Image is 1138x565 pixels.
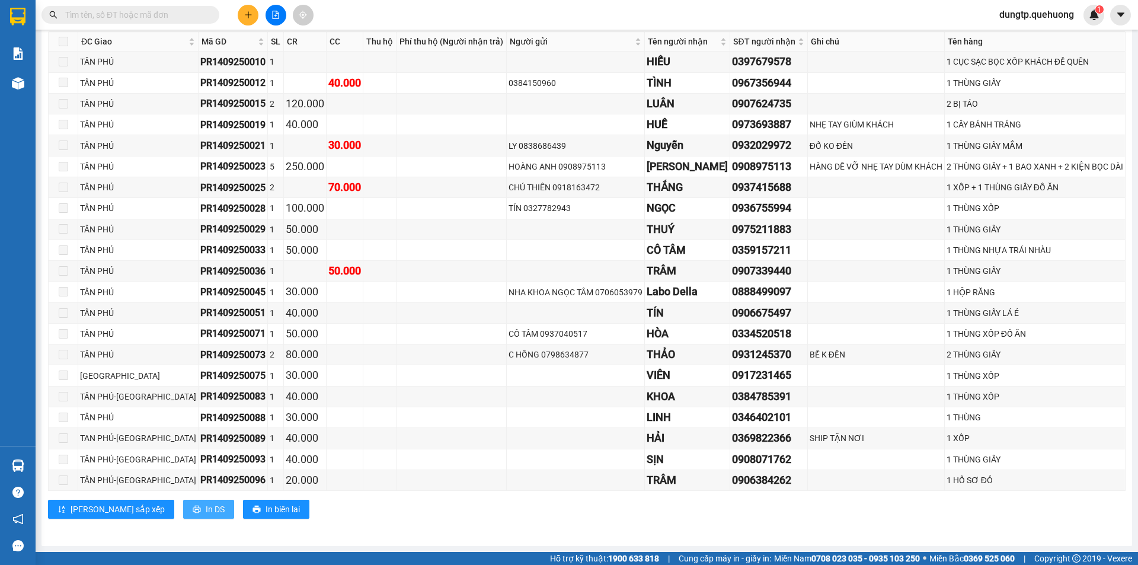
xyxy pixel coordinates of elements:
[80,432,196,445] div: TAN PHÚ-[GEOGRAPHIC_DATA]
[509,139,642,152] div: LY 0838686439
[923,556,926,561] span: ⚪️
[270,223,282,236] div: 1
[730,324,807,344] td: 0334520518
[730,157,807,177] td: 0908975113
[252,505,261,515] span: printer
[645,470,730,491] td: TRÂM
[730,303,807,324] td: 0906675497
[647,263,728,279] div: TRÂM
[286,472,324,489] div: 20.000
[730,52,807,72] td: 0397679578
[286,325,324,342] div: 50.000
[509,202,642,215] div: TÍN 0327782943
[509,348,642,361] div: C HỒNG 0798634877
[200,75,266,90] div: PR1409250012
[647,200,728,216] div: NGỌC
[284,32,327,52] th: CR
[199,52,268,72] td: PR1409250010
[733,35,795,48] span: SĐT người nhận
[947,390,1123,403] div: 1 THÙNG XỐP
[1072,554,1081,563] span: copyright
[270,244,282,257] div: 1
[270,390,282,403] div: 1
[183,500,234,519] button: printerIn DS
[732,179,805,196] div: 0937415688
[270,286,282,299] div: 1
[1024,552,1025,565] span: |
[286,388,324,405] div: 40.000
[732,242,805,258] div: 0359157211
[199,428,268,449] td: PR1409250089
[732,221,805,238] div: 0975211883
[647,325,728,342] div: HÒA
[270,369,282,382] div: 1
[12,487,24,498] span: question-circle
[947,139,1123,152] div: 1 THÙNG GIẤY MẮM
[947,327,1123,340] div: 1 THÙNG XỐP ĐỒ ĂN
[199,470,268,491] td: PR1409250096
[10,8,25,25] img: logo-vxr
[200,389,266,404] div: PR1409250083
[286,430,324,446] div: 40.000
[199,219,268,240] td: PR1409250029
[645,114,730,135] td: HUỀ
[200,138,266,153] div: PR1409250021
[730,114,807,135] td: 0973693887
[65,8,205,21] input: Tìm tên, số ĐT hoặc mã đơn
[947,348,1123,361] div: 2 THÙNG GIẤY
[509,181,642,194] div: CHÚ THIÊN 0918163472
[645,324,730,344] td: HÒA
[200,159,266,174] div: PR1409250023
[200,285,266,299] div: PR1409250045
[270,97,282,110] div: 2
[200,201,266,216] div: PR1409250028
[244,11,252,19] span: plus
[80,139,196,152] div: TÂN PHÚ
[645,344,730,365] td: THẢO
[732,367,805,384] div: 0917231465
[810,139,942,152] div: ĐỔ KO ĐỀN
[550,552,659,565] span: Hỗ trợ kỹ thuật:
[80,286,196,299] div: TÂN PHÚ
[243,500,309,519] button: printerIn biên lai
[647,346,728,363] div: THẢO
[648,35,718,48] span: Tên người nhận
[199,282,268,302] td: PR1409250045
[947,160,1123,173] div: 2 THÙNG GIẤY + 1 BAO XANH + 2 KIỆN BỌC DÀI
[1097,5,1101,14] span: 1
[202,35,255,48] span: Mã GD
[200,264,266,279] div: PR1409250036
[947,411,1123,424] div: 1 THÙNG
[286,200,324,216] div: 100.000
[964,554,1015,563] strong: 0369 525 060
[80,411,196,424] div: TÂN PHÚ
[286,158,324,175] div: 250.000
[80,348,196,361] div: TÂN PHÚ
[80,223,196,236] div: TÂN PHÚ
[199,303,268,324] td: PR1409250051
[271,11,280,19] span: file-add
[286,242,324,258] div: 50.000
[947,97,1123,110] div: 2 BỊ TÁO
[730,135,807,156] td: 0932029972
[947,223,1123,236] div: 1 THÙNG GIẤY
[730,387,807,407] td: 0384785391
[929,552,1015,565] span: Miền Bắc
[57,505,66,515] span: sort-ascending
[732,388,805,405] div: 0384785391
[286,346,324,363] div: 80.000
[80,181,196,194] div: TÂN PHÚ
[49,11,57,19] span: search
[730,240,807,261] td: 0359157211
[947,181,1123,194] div: 1 XỐP + 1 THÙNG GIẤY ĐỒ ĂN
[200,368,266,383] div: PR1409250075
[645,73,730,94] td: TÌNH
[645,428,730,449] td: HẢI
[199,261,268,282] td: PR1409250036
[48,500,174,519] button: sort-ascending[PERSON_NAME] sắp xếp
[199,407,268,428] td: PR1409250088
[200,222,266,237] div: PR1409250029
[645,240,730,261] td: CÔ TÂM
[199,157,268,177] td: PR1409250023
[647,388,728,405] div: KHOA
